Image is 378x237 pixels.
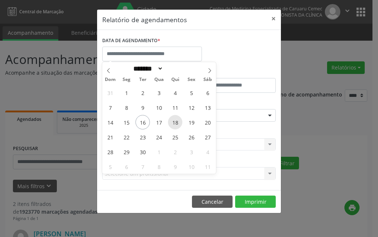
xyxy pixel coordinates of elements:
[135,100,150,115] span: Setembro 9, 2025
[152,159,166,174] span: Outubro 8, 2025
[103,100,117,115] span: Setembro 7, 2025
[192,196,233,208] button: Cancelar
[118,77,135,82] span: Seg
[184,115,199,129] span: Setembro 19, 2025
[135,77,151,82] span: Ter
[191,67,276,78] label: ATÉ
[200,77,216,82] span: Sáb
[168,85,182,100] span: Setembro 4, 2025
[119,115,134,129] span: Setembro 15, 2025
[184,145,199,159] span: Outubro 3, 2025
[152,100,166,115] span: Setembro 10, 2025
[102,15,187,24] h5: Relatório de agendamentos
[103,159,117,174] span: Outubro 5, 2025
[131,65,163,72] select: Month
[168,159,182,174] span: Outubro 9, 2025
[184,85,199,100] span: Setembro 5, 2025
[167,77,183,82] span: Qui
[135,115,150,129] span: Setembro 16, 2025
[103,115,117,129] span: Setembro 14, 2025
[168,145,182,159] span: Outubro 2, 2025
[119,145,134,159] span: Setembro 29, 2025
[152,85,166,100] span: Setembro 3, 2025
[235,196,276,208] button: Imprimir
[119,85,134,100] span: Setembro 1, 2025
[183,77,200,82] span: Sex
[184,100,199,115] span: Setembro 12, 2025
[168,115,182,129] span: Setembro 18, 2025
[200,145,215,159] span: Outubro 4, 2025
[103,145,117,159] span: Setembro 28, 2025
[168,130,182,144] span: Setembro 25, 2025
[200,115,215,129] span: Setembro 20, 2025
[135,85,150,100] span: Setembro 2, 2025
[152,145,166,159] span: Outubro 1, 2025
[152,130,166,144] span: Setembro 24, 2025
[135,145,150,159] span: Setembro 30, 2025
[200,85,215,100] span: Setembro 6, 2025
[163,65,188,72] input: Year
[266,10,281,28] button: Close
[103,130,117,144] span: Setembro 21, 2025
[135,130,150,144] span: Setembro 23, 2025
[152,115,166,129] span: Setembro 17, 2025
[119,159,134,174] span: Outubro 6, 2025
[200,159,215,174] span: Outubro 11, 2025
[102,35,160,47] label: DATA DE AGENDAMENTO
[151,77,167,82] span: Qua
[168,100,182,115] span: Setembro 11, 2025
[184,130,199,144] span: Setembro 26, 2025
[119,130,134,144] span: Setembro 22, 2025
[200,100,215,115] span: Setembro 13, 2025
[119,100,134,115] span: Setembro 8, 2025
[200,130,215,144] span: Setembro 27, 2025
[103,85,117,100] span: Agosto 31, 2025
[102,77,118,82] span: Dom
[184,159,199,174] span: Outubro 10, 2025
[135,159,150,174] span: Outubro 7, 2025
